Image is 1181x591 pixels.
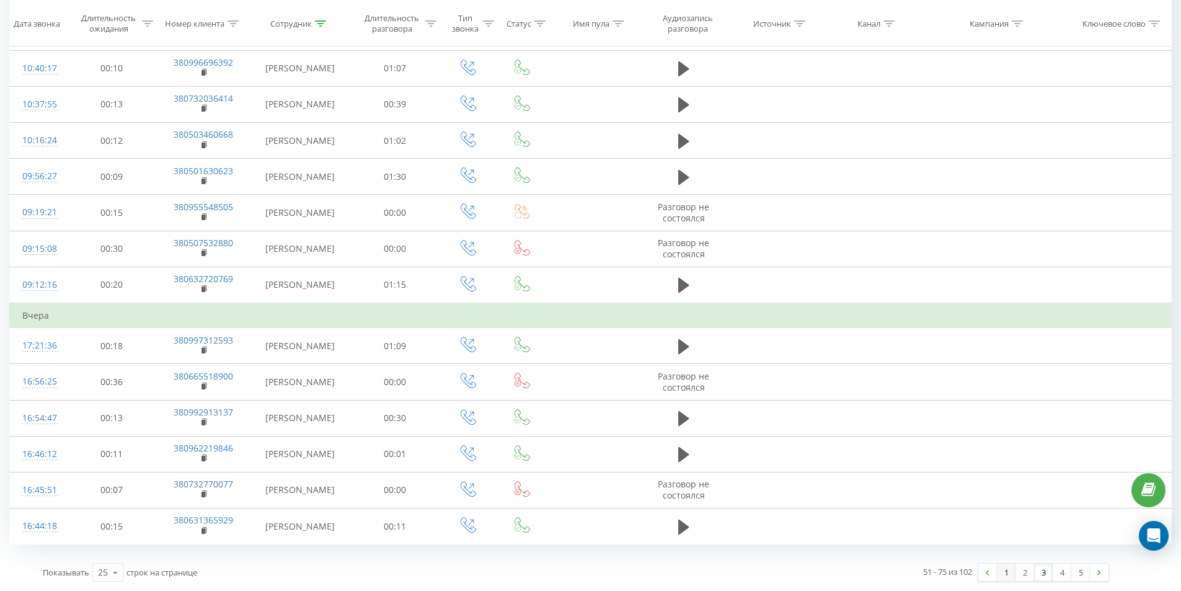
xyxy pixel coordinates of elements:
div: 09:12:16 [22,273,55,297]
td: 00:11 [67,436,157,472]
div: 17:21:36 [22,334,55,358]
td: 00:00 [350,195,440,231]
td: 00:18 [67,328,157,364]
a: 380997312593 [174,334,233,346]
span: Разговор не состоялся [658,370,709,393]
a: 380992913137 [174,406,233,418]
td: [PERSON_NAME] [250,436,350,472]
td: 00:36 [67,364,157,400]
td: 00:20 [67,267,157,303]
div: 16:54:47 [22,406,55,430]
td: [PERSON_NAME] [250,159,350,195]
span: Показывать [43,567,89,578]
td: [PERSON_NAME] [250,195,350,231]
td: [PERSON_NAME] [250,86,350,122]
a: 2 [1015,564,1034,581]
span: Разговор не состоялся [658,237,709,260]
div: 10:40:17 [22,56,55,81]
a: 380665518900 [174,370,233,382]
td: [PERSON_NAME] [250,50,350,86]
div: 16:45:51 [22,478,55,502]
div: 16:56:25 [22,370,55,394]
td: 00:09 [67,159,157,195]
div: Источник [753,18,791,29]
td: Вчера [10,303,1172,328]
div: Сотрудник [270,18,312,29]
td: 00:15 [67,195,157,231]
a: 4 [1053,564,1071,581]
div: 09:15:08 [22,237,55,261]
div: Аудиозапись разговора [652,13,723,34]
td: 00:30 [350,400,440,436]
div: 09:56:27 [22,164,55,189]
a: 380732770077 [174,478,233,490]
td: 00:01 [350,436,440,472]
div: 16:46:12 [22,442,55,466]
a: 380962219846 [174,442,233,454]
a: 1 [997,564,1015,581]
div: 25 [98,566,108,579]
td: 00:11 [350,509,440,544]
div: Имя пула [573,18,609,29]
td: [PERSON_NAME] [250,267,350,303]
td: [PERSON_NAME] [250,400,350,436]
div: Статус [506,18,531,29]
a: 380507532880 [174,237,233,249]
td: 00:15 [67,509,157,544]
div: Ключевое слово [1082,18,1146,29]
div: Номер клиента [165,18,224,29]
a: 380631365929 [174,514,233,526]
span: Разговор не состоялся [658,478,709,501]
a: 5 [1071,564,1090,581]
span: Разговор не состоялся [658,201,709,224]
a: 380501630623 [174,165,233,177]
a: 380632720769 [174,273,233,285]
td: [PERSON_NAME] [250,231,350,267]
td: 01:02 [350,123,440,159]
div: Кампания [970,18,1009,29]
div: 16:44:18 [22,514,55,538]
span: строк на странице [126,567,197,578]
div: Длительность разговора [361,13,423,34]
div: 09:19:21 [22,200,55,224]
td: 00:13 [67,86,157,122]
a: 3 [1034,564,1053,581]
td: 00:12 [67,123,157,159]
div: Open Intercom Messenger [1139,521,1169,551]
td: [PERSON_NAME] [250,472,350,508]
td: 01:07 [350,50,440,86]
td: 01:30 [350,159,440,195]
div: 10:16:24 [22,128,55,153]
td: 00:07 [67,472,157,508]
a: 380955548505 [174,201,233,213]
div: Тип звонка [451,13,480,34]
a: 380996696392 [174,56,233,68]
a: 380732036414 [174,92,233,104]
td: 01:09 [350,328,440,364]
td: 00:00 [350,472,440,508]
td: 00:10 [67,50,157,86]
td: 00:39 [350,86,440,122]
td: [PERSON_NAME] [250,328,350,364]
td: [PERSON_NAME] [250,123,350,159]
td: 00:00 [350,364,440,400]
div: Канал [857,18,880,29]
div: Длительность ожидания [78,13,139,34]
td: 00:00 [350,231,440,267]
a: 380503460668 [174,128,233,140]
div: 51 - 75 из 102 [923,566,972,578]
td: [PERSON_NAME] [250,364,350,400]
td: 00:30 [67,231,157,267]
td: 01:15 [350,267,440,303]
td: [PERSON_NAME] [250,509,350,544]
td: 00:13 [67,400,157,436]
div: Дата звонка [14,18,60,29]
div: 10:37:55 [22,92,55,117]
